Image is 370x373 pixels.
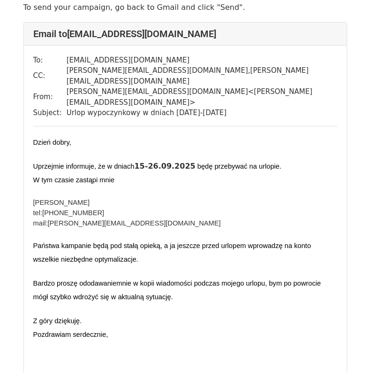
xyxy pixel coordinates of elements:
td: [PERSON_NAME][EMAIL_ADDRESS][DOMAIN_NAME] , [PERSON_NAME][EMAIL_ADDRESS][DOMAIN_NAME] [67,65,337,86]
div: Widżet czatu [323,328,370,373]
td: To: [33,55,67,66]
span: Dzień dobry, [33,139,71,146]
b: 15-26.09.2025 [134,162,195,171]
td: From: [33,86,67,108]
span: Bardzo proszę o mnie w kopii wiadomości podczas mojego urlopu, bym po powrocie mógł szybko wdroży... [33,280,323,301]
span: Pozdrawiam serdecznie, [33,331,108,338]
td: CC: [33,65,67,86]
span: Z góry dziękuję. [33,317,82,325]
td: Subject: [33,108,67,118]
iframe: Chat Widget [323,328,370,373]
span: Państwa kampanie będą pod stałą opieką, a ja jeszcze przed urlopem wprowadzę na konto wszelkie ni... [33,242,313,263]
span: Uprzejmie informuje, że w dniach [33,163,135,170]
span: będę przebywać na urlopie. [197,163,281,170]
td: [EMAIL_ADDRESS][DOMAIN_NAME] [67,55,337,66]
span: W tym czasie zastąpi mnie [33,176,114,184]
span: dodawanie [83,280,116,287]
td: Urlop wypoczynkowy w dniach [DATE]-[DATE] [67,108,337,118]
td: [PERSON_NAME][EMAIL_ADDRESS][DOMAIN_NAME] < [PERSON_NAME][EMAIL_ADDRESS][DOMAIN_NAME] > [67,86,337,108]
h4: Email to [EMAIL_ADDRESS][DOMAIN_NAME] [33,28,337,39]
p: To send your campaign, go back to Gmail and click "Send". [23,2,347,12]
span: [PERSON_NAME] tel:[PHONE_NUMBER] mail: [PERSON_NAME][EMAIL_ADDRESS][DOMAIN_NAME] [33,199,221,227]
